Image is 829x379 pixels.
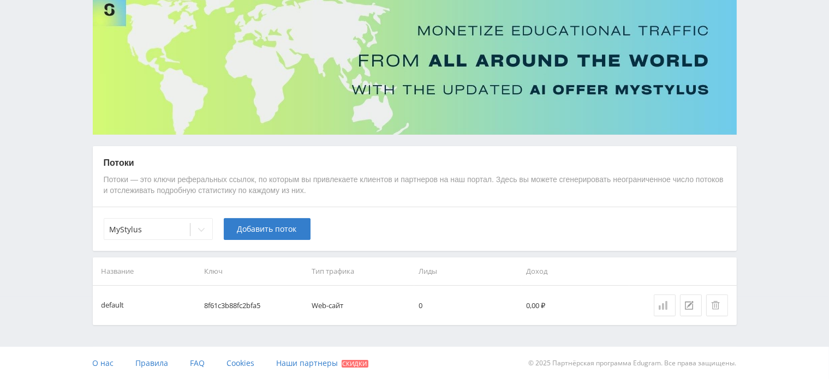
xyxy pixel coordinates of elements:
button: Удалить [706,294,728,316]
td: 8f61c3b88fc2bfa5 [200,286,307,325]
button: Добавить поток [224,218,311,240]
td: 0 [414,286,522,325]
div: default [102,299,124,312]
span: Скидки [342,360,368,368]
p: Потоки — это ключи реферальных ссылок, по которым вы привлекаете клиентов и партнеров на наш порт... [104,175,726,196]
th: Тип трафика [307,257,415,285]
span: Cookies [227,358,255,368]
span: Правила [136,358,169,368]
td: 0,00 ₽ [522,286,629,325]
td: Web-сайт [307,286,415,325]
span: FAQ [190,358,205,368]
th: Доход [522,257,629,285]
th: Название [93,257,200,285]
button: Редактировать [680,294,702,316]
span: О нас [93,358,114,368]
th: Лиды [414,257,522,285]
span: Наши партнеры [277,358,338,368]
p: Потоки [104,157,726,169]
th: Ключ [200,257,307,285]
span: Добавить поток [237,225,297,233]
a: Статистика [654,294,676,316]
